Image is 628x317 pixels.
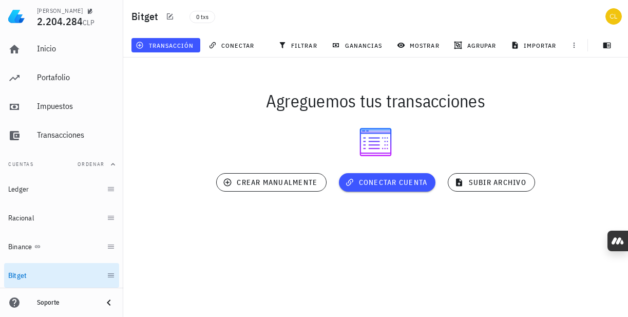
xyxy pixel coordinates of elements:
[211,41,254,49] span: conectar
[131,8,163,25] h1: Bitget
[456,178,526,187] span: subir archivo
[78,161,105,167] span: Ordenar
[204,38,261,52] button: conectar
[450,38,502,52] button: agrupar
[8,185,29,194] div: Ledger
[8,243,32,251] div: Binance
[196,11,208,23] span: 0 txs
[4,37,119,62] a: Inicio
[393,38,446,52] button: mostrar
[605,8,622,25] div: avatar
[4,206,119,230] a: Racional
[513,41,557,49] span: importar
[4,95,119,119] a: Impuestos
[347,178,428,187] span: conectar cuenta
[506,38,563,52] button: importar
[4,123,119,148] a: Transacciones
[334,41,382,49] span: ganancias
[225,178,317,187] span: crear manualmente
[131,38,200,52] button: transacción
[37,130,115,140] div: Transacciones
[37,299,94,307] div: Soporte
[37,44,115,53] div: Inicio
[8,8,25,25] img: LedgiFi
[8,271,27,280] div: Bitget
[37,101,115,111] div: Impuestos
[274,38,323,52] button: filtrar
[4,177,119,201] a: Ledger
[37,14,83,28] span: 2.204.284
[8,214,34,222] div: Racional
[83,18,94,27] span: CLP
[4,263,119,288] a: Bitget
[37,7,83,15] div: [PERSON_NAME]
[339,173,436,192] button: conectar cuenta
[280,41,317,49] span: filtrar
[4,66,119,90] a: Portafolio
[456,41,496,49] span: agrupar
[4,152,119,177] button: CuentasOrdenar
[328,38,389,52] button: ganancias
[216,173,326,192] button: crear manualmente
[4,234,119,259] a: Binance
[37,72,115,82] div: Portafolio
[138,41,194,49] span: transacción
[448,173,535,192] button: subir archivo
[399,41,440,49] span: mostrar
